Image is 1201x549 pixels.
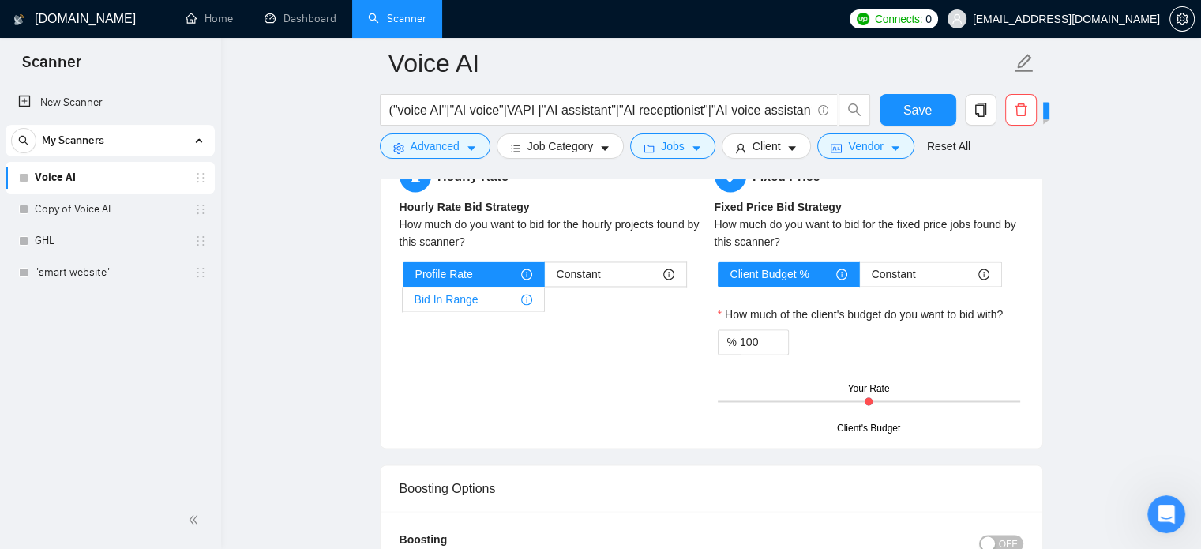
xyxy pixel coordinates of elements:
div: Close [277,6,306,35]
div: Hi there, [25,288,246,304]
b: Hourly Rate Bid Strategy [400,201,530,213]
a: Reset All [927,137,970,155]
span: caret-down [466,142,477,154]
a: Voice AI [35,162,185,194]
button: Home [247,6,277,36]
div: For now, as long as the match status shows green, there’s no impact on your job matching - the wo... [25,127,246,235]
button: setting [1169,6,1195,32]
span: user [735,142,746,154]
span: Bid In Range [415,288,479,311]
span: Jobs [661,137,685,155]
a: Copy of Voice AI [35,194,185,225]
span: edit [1014,53,1034,73]
span: search [12,135,36,146]
span: Client Budget % [730,262,809,286]
button: Emoji picker [50,416,62,428]
div: Is there anything else we can assist you with or any updates needed on your side? Feel free to le... [25,335,246,412]
span: info-circle [521,269,532,280]
span: Constant [872,262,916,286]
span: info-circle [663,269,674,280]
span: caret-down [691,142,702,154]
span: user [951,13,963,24]
a: homeHome [186,12,233,25]
span: info-circle [978,269,989,280]
button: search [11,128,36,153]
img: Profile image for Nazar [45,9,70,34]
div: Nazar says… [13,279,303,450]
button: Upload attachment [24,416,37,428]
a: setting [1169,13,1195,25]
img: upwork-logo.png [857,13,869,25]
span: idcard [831,142,842,154]
button: Send a message… [271,409,296,434]
button: copy [965,94,996,126]
button: idcardVendorcaret-down [817,133,914,159]
div: Your profile skills come from Upwork’s own predefined options, while job posts can use variations... [25,26,246,119]
h1: Nazar [77,8,113,20]
span: Connects: [875,10,922,28]
span: Profile Rate [415,262,473,286]
div: How much do you want to bid for the fixed price jobs found by this scanner? [715,216,1023,250]
a: GHL [35,225,185,257]
a: searchScanner [368,12,426,25]
input: Scanner name... [388,43,1011,83]
span: info-circle [836,269,847,280]
span: double-left [188,512,204,528]
li: New Scanner [6,87,215,118]
span: folder [644,142,655,154]
span: Advanced [411,137,460,155]
span: Constant [557,262,601,286]
span: copy [966,103,996,117]
span: Job Category [527,137,593,155]
button: userClientcaret-down [722,133,812,159]
button: barsJob Categorycaret-down [497,133,624,159]
button: settingAdvancedcaret-down [380,133,490,159]
span: setting [393,142,404,154]
span: My Scanners [42,125,104,156]
button: go back [10,6,40,36]
iframe: Intercom live chat [1147,495,1185,533]
input: Search Freelance Jobs... [389,100,811,120]
span: holder [194,171,207,184]
div: Just following up regarding your recent request. [25,304,246,335]
span: Vendor [848,137,883,155]
input: How much of the client's budget do you want to bid with? [740,330,788,354]
div: [DATE] [13,258,303,279]
button: Gif picker [75,416,88,428]
span: holder [194,266,207,279]
li: My Scanners [6,125,215,288]
span: caret-down [599,142,610,154]
span: caret-down [890,142,901,154]
span: info-circle [521,294,532,305]
a: dashboardDashboard [265,12,336,25]
p: Active [DATE] [77,20,146,36]
b: Boosting [400,532,448,545]
button: Save [880,94,956,126]
div: Hi there,Just following up regarding your recent request.Is there anything else we can assist you... [13,279,259,422]
div: How much do you want to bid for the hourly projects found by this scanner? [400,216,708,250]
span: 0 [925,10,932,28]
textarea: Message… [13,382,302,409]
span: info-circle [818,105,828,115]
b: Fixed Price Bid Strategy [715,201,842,213]
button: delete [1005,94,1037,126]
span: caret-down [786,142,798,154]
span: Client [753,137,781,155]
span: holder [194,235,207,247]
label: How much of the client's budget do you want to bid with? [718,306,1004,323]
span: bars [510,142,521,154]
span: setting [1170,13,1194,25]
span: Save [903,100,932,120]
div: Your Rate [848,382,890,397]
div: Boosting Options [400,465,1023,510]
a: New Scanner [18,87,202,118]
span: search [839,103,869,117]
span: New [1020,104,1042,117]
a: "smart website" [35,257,185,288]
img: logo [13,7,24,32]
button: Start recording [100,416,113,428]
button: folderJobscaret-down [630,133,715,159]
span: holder [194,203,207,216]
button: search [839,94,870,126]
span: delete [1006,103,1036,117]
